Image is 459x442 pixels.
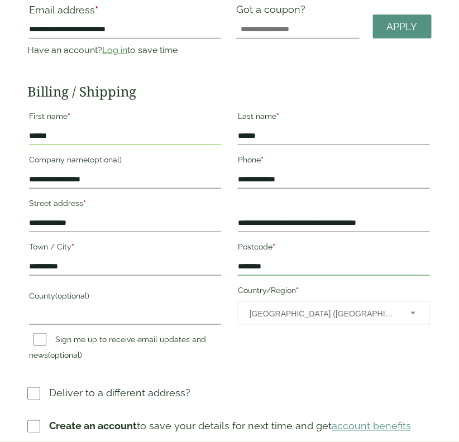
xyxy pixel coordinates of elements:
[261,155,264,164] abbr: required
[49,420,137,432] strong: Create an account
[29,239,221,258] label: Town / City
[29,108,221,127] label: First name
[238,239,430,258] label: Postcode
[95,4,98,16] abbr: required
[276,112,279,121] abbr: required
[332,420,411,432] a: account benefits
[296,286,299,295] abbr: required
[29,152,221,171] label: Company name
[88,155,122,164] span: (optional)
[272,242,275,251] abbr: required
[48,350,82,359] span: (optional)
[34,333,46,346] input: Sign me up to receive email updates and news(optional)
[238,282,430,301] label: Country/Region
[29,195,221,214] label: Street address
[68,112,70,121] abbr: required
[250,302,396,325] span: United Kingdom (UK)
[29,288,221,307] label: County
[49,419,411,434] p: to save your details for next time and get
[238,108,430,127] label: Last name
[29,5,221,21] label: Email address
[49,386,190,401] p: Deliver to a different address?
[55,291,89,300] span: (optional)
[387,21,418,33] span: Apply
[29,335,206,363] label: Sign me up to receive email updates and news
[238,152,430,171] label: Phone
[27,44,223,57] p: Have an account? to save time
[238,301,430,325] span: Country/Region
[71,242,74,251] abbr: required
[102,45,127,55] a: Log in
[236,3,310,21] label: Got a coupon?
[83,199,86,208] abbr: required
[373,15,432,39] a: Apply
[27,84,431,100] h2: Billing / Shipping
